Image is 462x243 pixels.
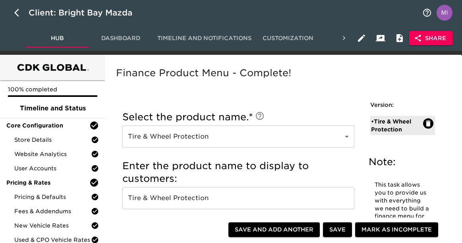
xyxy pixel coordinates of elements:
[235,225,313,235] span: Save and Add Another
[8,85,97,93] p: 100% completed
[437,5,452,21] img: Profile
[371,118,423,133] div: • Tire & Wheel Protection
[261,33,315,43] span: Customization
[14,193,91,201] span: Pricing & Defaults
[370,101,435,110] h6: Version:
[157,33,251,43] span: Timeline and Notifications
[352,29,371,48] button: Edit Hub
[116,67,448,79] h5: Finance Product Menu - Complete!
[29,6,143,19] div: Client: Bright Bay Mazda
[6,179,89,187] span: Pricing & Rates
[6,104,99,113] span: Timeline and Status
[94,33,148,43] span: Dashboard
[14,150,91,158] span: Website Analytics
[122,111,354,123] h5: Select the product name.
[416,33,446,43] span: Share
[361,225,432,235] span: Mark as Incomplete
[14,164,91,172] span: User Accounts
[355,222,438,237] button: Mark as Incomplete
[323,222,352,237] button: Save
[14,136,91,144] span: Store Details
[409,31,452,46] button: Share
[14,222,91,229] span: New Vehicle Rates
[122,125,354,148] div: Tire & Wheel Protection
[370,116,435,135] div: •Tire & Wheel Protection
[14,207,91,215] span: Fees & Addendums
[423,118,433,129] button: Delete: Tire & Wheel Protection
[329,225,346,235] span: Save
[122,160,354,185] h5: Enter the product name to display to customers:
[418,3,437,22] button: notifications
[390,29,409,48] button: Internal Notes and Comments
[371,29,390,48] button: Client View
[30,33,84,43] span: Hub
[6,121,89,129] span: Core Configuration
[228,222,320,237] button: Save and Add Another
[325,33,379,43] span: Settings
[369,156,437,168] h5: Note:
